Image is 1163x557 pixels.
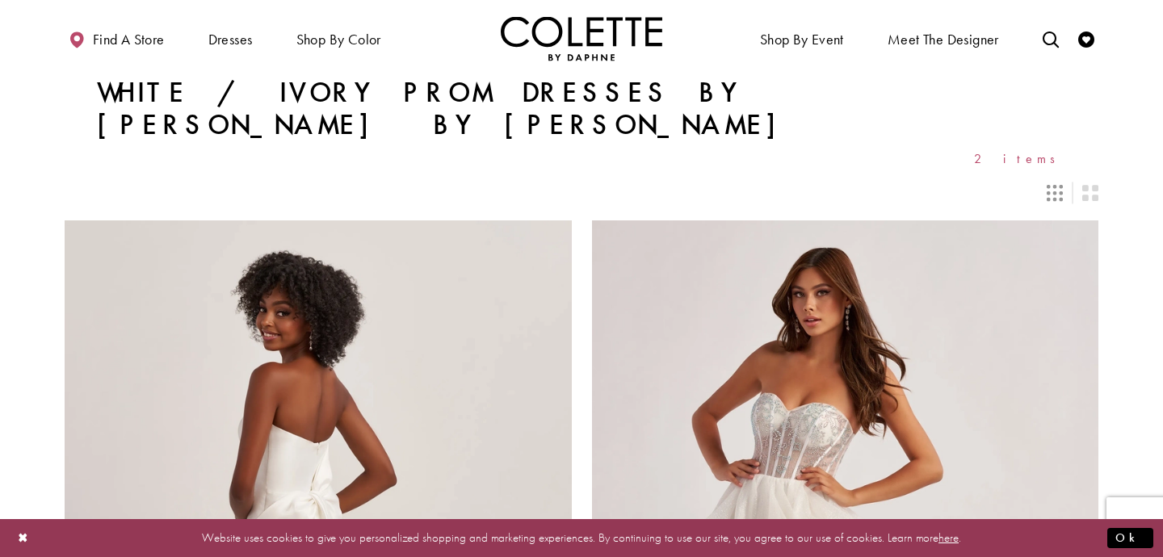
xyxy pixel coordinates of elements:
span: Shop by color [292,16,385,61]
button: Submit Dialog [1107,528,1153,548]
span: Dresses [208,31,253,48]
button: Close Dialog [10,524,37,552]
span: Switch layout to 3 columns [1047,185,1063,201]
span: Dresses [204,16,257,61]
span: Meet the designer [888,31,999,48]
span: Shop by color [296,31,381,48]
div: Layout Controls [55,175,1108,211]
span: 2 items [974,152,1066,165]
span: Find a store [93,31,165,48]
h1: White / Ivory Prom Dresses by [PERSON_NAME] by [PERSON_NAME] [97,77,1066,141]
a: Find a store [65,16,168,61]
span: Shop By Event [756,16,848,61]
a: Meet the designer [884,16,1003,61]
a: Toggle search [1039,16,1063,61]
a: Check Wishlist [1074,16,1098,61]
span: Switch layout to 2 columns [1082,185,1098,201]
p: Website uses cookies to give you personalized shopping and marketing experiences. By continuing t... [116,527,1047,549]
a: here [938,530,959,546]
a: Visit Home Page [501,16,662,61]
img: Colette by Daphne [501,16,662,61]
span: Shop By Event [760,31,844,48]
